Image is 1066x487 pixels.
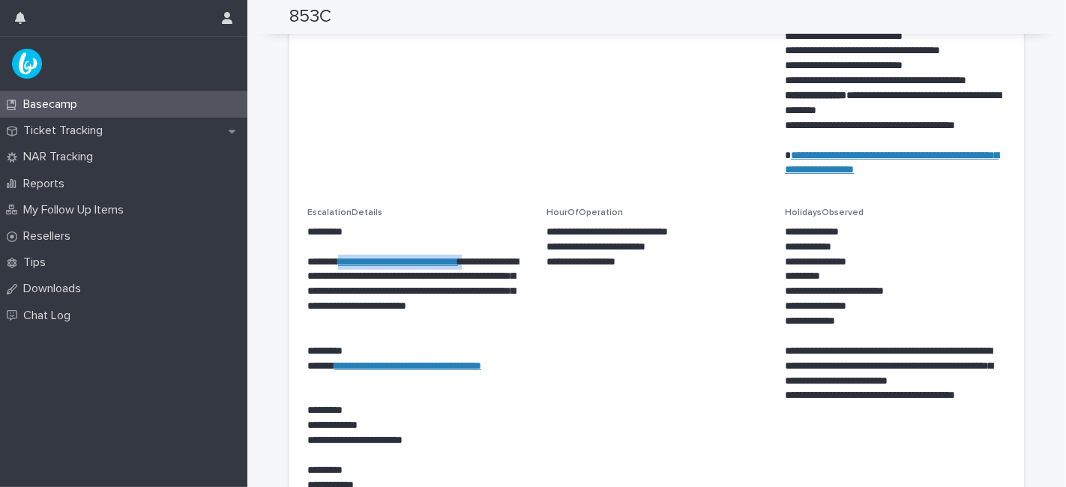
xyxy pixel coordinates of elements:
[17,203,136,217] p: My Follow Up Items
[12,49,42,79] img: UPKZpZA3RCu7zcH4nw8l
[17,124,115,138] p: Ticket Tracking
[17,309,82,323] p: Chat Log
[307,208,382,217] span: EscalationDetails
[17,177,76,191] p: Reports
[785,208,864,217] span: HolidaysObserved
[546,208,623,217] span: HourOfOperation
[289,6,331,28] h2: 853C
[17,229,82,243] p: Resellers
[17,97,89,112] p: Basecamp
[17,255,58,270] p: Tips
[17,282,93,296] p: Downloads
[17,150,105,164] p: NAR Tracking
